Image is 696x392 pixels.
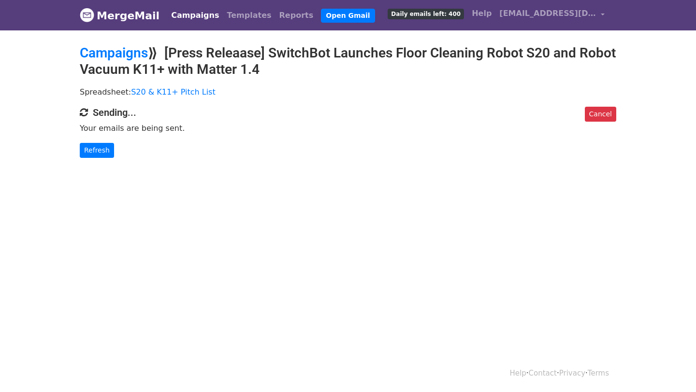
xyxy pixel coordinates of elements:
[80,123,616,133] p: Your emails are being sent.
[80,45,148,61] a: Campaigns
[321,9,375,23] a: Open Gmail
[588,369,609,378] a: Terms
[80,87,616,97] p: Spreadsheet:
[131,87,216,97] a: S20 & K11+ Pitch List
[510,369,526,378] a: Help
[384,4,468,23] a: Daily emails left: 400
[388,9,464,19] span: Daily emails left: 400
[468,4,495,23] a: Help
[275,6,318,25] a: Reports
[585,107,616,122] a: Cancel
[80,107,616,118] h4: Sending...
[80,8,94,22] img: MergeMail logo
[495,4,609,27] a: [EMAIL_ADDRESS][DOMAIN_NAME]
[167,6,223,25] a: Campaigns
[223,6,275,25] a: Templates
[80,143,114,158] a: Refresh
[499,8,596,19] span: [EMAIL_ADDRESS][DOMAIN_NAME]
[559,369,585,378] a: Privacy
[80,5,159,26] a: MergeMail
[529,369,557,378] a: Contact
[80,45,616,77] h2: ⟫ [Press Releaase] SwitchBot Launches Floor Cleaning Robot S20 and Robot Vacuum K11+ with Matter 1.4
